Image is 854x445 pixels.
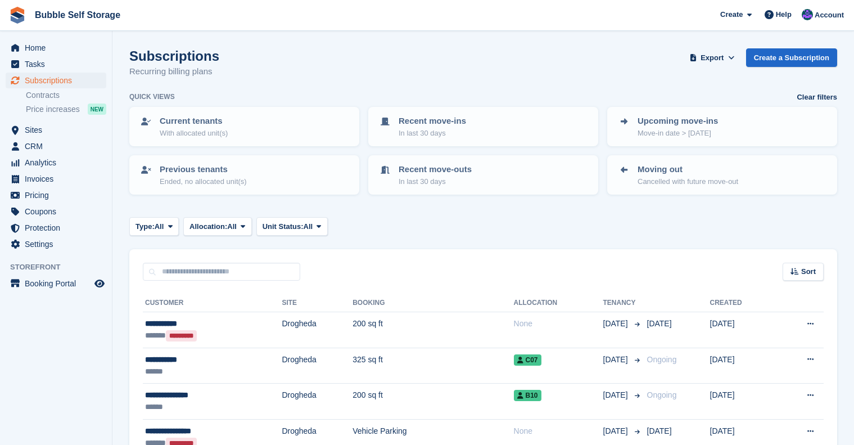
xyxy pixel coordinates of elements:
a: Recent move-ins In last 30 days [369,108,597,145]
td: [DATE] [710,384,776,420]
p: In last 30 days [399,176,472,187]
a: menu [6,138,106,154]
span: Tasks [25,56,92,72]
span: Sort [801,266,816,277]
span: Sites [25,122,92,138]
span: Settings [25,236,92,252]
a: Contracts [26,90,106,101]
p: In last 30 days [399,128,466,139]
span: Help [776,9,792,20]
span: Ongoing [647,390,677,399]
span: Price increases [26,104,80,115]
span: Export [701,52,724,64]
th: Created [710,294,776,312]
button: Type: All [129,217,179,236]
a: menu [6,171,106,187]
a: menu [6,276,106,291]
th: Tenancy [603,294,643,312]
td: [DATE] [710,348,776,384]
td: 200 sq ft [353,312,513,348]
p: Current tenants [160,115,228,128]
td: Drogheda [282,312,353,348]
span: [DATE] [603,354,630,366]
th: Allocation [514,294,603,312]
p: Recent move-ins [399,115,466,128]
td: [DATE] [710,312,776,348]
div: None [514,425,603,437]
a: Create a Subscription [746,48,837,67]
span: Booking Portal [25,276,92,291]
a: Bubble Self Storage [30,6,125,24]
a: Price increases NEW [26,103,106,115]
h1: Subscriptions [129,48,219,64]
span: Subscriptions [25,73,92,88]
span: B10 [514,390,541,401]
span: Unit Status: [263,221,304,232]
span: All [155,221,164,232]
a: Clear filters [797,92,837,103]
p: Ended, no allocated unit(s) [160,176,247,187]
button: Unit Status: All [256,217,328,236]
img: Stuart Jackson [802,9,813,20]
h6: Quick views [129,92,175,102]
a: menu [6,40,106,56]
span: [DATE] [647,426,672,435]
a: Previous tenants Ended, no allocated unit(s) [130,156,358,194]
a: menu [6,220,106,236]
p: Recurring billing plans [129,65,219,78]
a: menu [6,73,106,88]
div: NEW [88,104,106,115]
span: All [227,221,237,232]
img: stora-icon-8386f47178a22dfd0bd8f6a31ec36ba5ce8667c1dd55bd0f319d3a0aa187defe.svg [9,7,26,24]
span: Create [720,9,743,20]
span: Type: [135,221,155,232]
a: Moving out Cancelled with future move-out [608,156,836,194]
span: Account [815,10,844,21]
span: Protection [25,220,92,236]
div: None [514,318,603,330]
td: Drogheda [282,384,353,420]
span: Invoices [25,171,92,187]
p: With allocated unit(s) [160,128,228,139]
button: Allocation: All [183,217,252,236]
a: menu [6,236,106,252]
a: Current tenants With allocated unit(s) [130,108,358,145]
span: [DATE] [603,425,630,437]
a: menu [6,155,106,170]
span: Coupons [25,204,92,219]
span: [DATE] [603,389,630,401]
th: Booking [353,294,513,312]
span: CRM [25,138,92,154]
p: Upcoming move-ins [638,115,718,128]
a: Preview store [93,277,106,290]
span: Storefront [10,262,112,273]
a: menu [6,187,106,203]
td: 325 sq ft [353,348,513,384]
button: Export [688,48,737,67]
td: 200 sq ft [353,384,513,420]
p: Move-in date > [DATE] [638,128,718,139]
a: menu [6,204,106,219]
a: Recent move-outs In last 30 days [369,156,597,194]
p: Moving out [638,163,738,176]
span: All [304,221,313,232]
p: Cancelled with future move-out [638,176,738,187]
span: Analytics [25,155,92,170]
th: Site [282,294,353,312]
a: menu [6,122,106,138]
th: Customer [143,294,282,312]
a: menu [6,56,106,72]
td: Drogheda [282,348,353,384]
p: Recent move-outs [399,163,472,176]
a: Upcoming move-ins Move-in date > [DATE] [608,108,836,145]
span: C07 [514,354,541,366]
span: Allocation: [189,221,227,232]
p: Previous tenants [160,163,247,176]
span: Ongoing [647,355,677,364]
span: [DATE] [647,319,672,328]
span: Home [25,40,92,56]
span: Pricing [25,187,92,203]
span: [DATE] [603,318,630,330]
